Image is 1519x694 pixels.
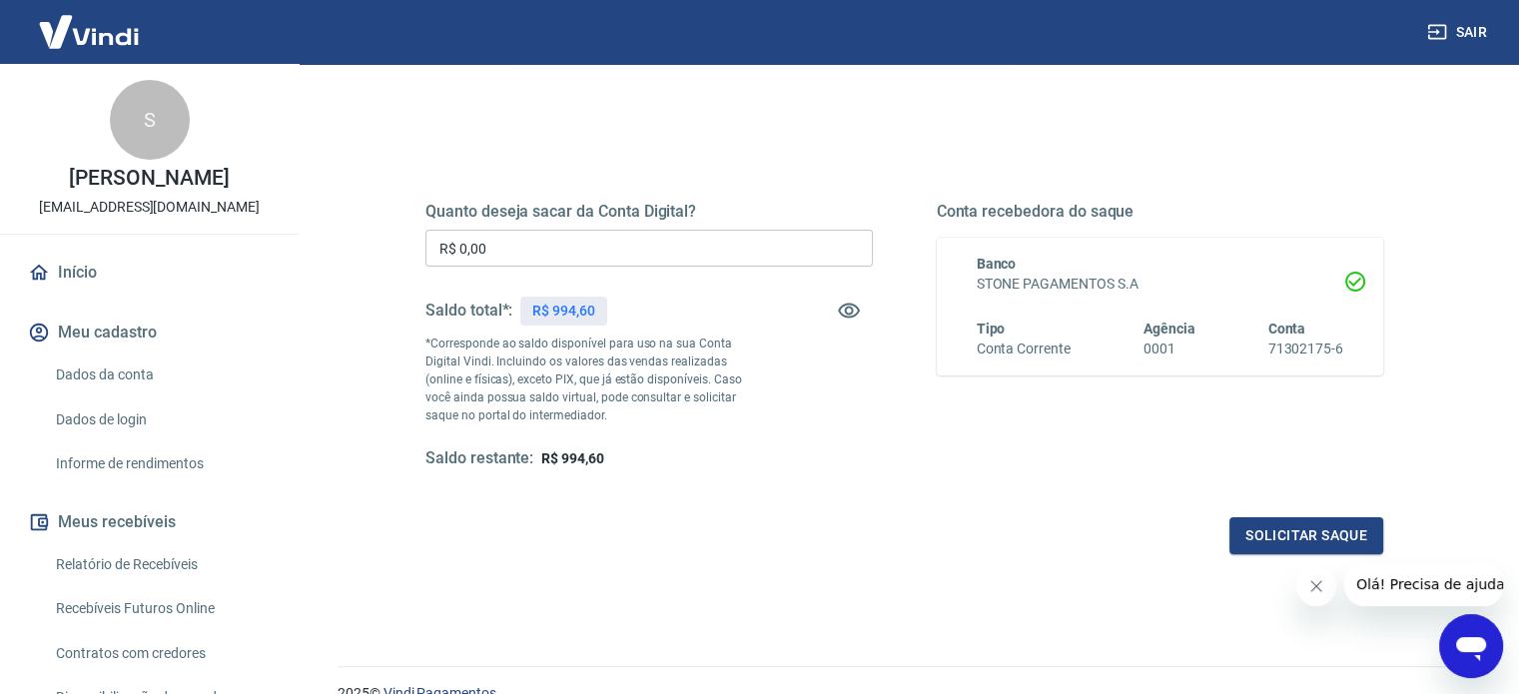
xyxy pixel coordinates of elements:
[48,354,275,395] a: Dados da conta
[39,197,260,218] p: [EMAIL_ADDRESS][DOMAIN_NAME]
[48,633,275,674] a: Contratos com credores
[977,274,1344,295] h6: STONE PAGAMENTOS S.A
[12,14,168,30] span: Olá! Precisa de ajuda?
[1267,321,1305,337] span: Conta
[48,544,275,585] a: Relatório de Recebíveis
[977,339,1071,359] h6: Conta Corrente
[24,500,275,544] button: Meus recebíveis
[425,301,512,321] h5: Saldo total*:
[110,80,190,160] div: S
[977,321,1006,337] span: Tipo
[1344,562,1503,606] iframe: Mensagem da empresa
[532,301,595,322] p: R$ 994,60
[1143,339,1195,359] h6: 0001
[48,399,275,440] a: Dados de login
[69,168,229,189] p: [PERSON_NAME]
[1439,614,1503,678] iframe: Botão para abrir a janela de mensagens
[541,450,604,466] span: R$ 994,60
[48,588,275,629] a: Recebíveis Futuros Online
[1143,321,1195,337] span: Agência
[977,256,1017,272] span: Banco
[425,448,533,469] h5: Saldo restante:
[48,443,275,484] a: Informe de rendimentos
[1423,14,1495,51] button: Sair
[1296,566,1336,606] iframe: Fechar mensagem
[1267,339,1343,359] h6: 71302175-6
[425,202,873,222] h5: Quanto deseja sacar da Conta Digital?
[937,202,1384,222] h5: Conta recebedora do saque
[24,1,154,62] img: Vindi
[24,311,275,354] button: Meu cadastro
[425,335,761,424] p: *Corresponde ao saldo disponível para uso na sua Conta Digital Vindi. Incluindo os valores das ve...
[24,251,275,295] a: Início
[1229,517,1383,554] button: Solicitar saque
